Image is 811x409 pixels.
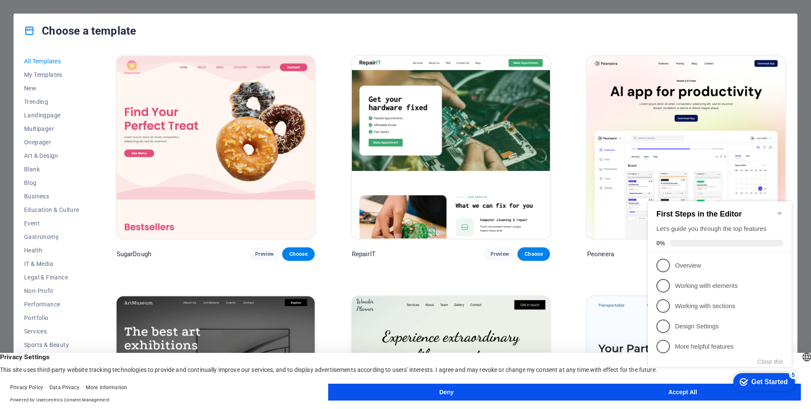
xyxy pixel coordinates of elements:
li: Overview [3,66,147,87]
button: Preview [248,247,280,261]
span: Onepager [24,139,79,146]
p: SugarDough [117,250,151,258]
span: Portfolio [24,314,79,321]
button: New [24,81,79,95]
button: Multipager [24,122,79,135]
span: Non-Profit [24,287,79,294]
span: Choose [524,251,543,257]
button: Health [24,244,79,257]
span: Legal & Finance [24,274,79,281]
button: Choose [517,247,550,261]
button: Onepager [24,135,79,149]
button: Legal & Finance [24,271,79,284]
span: Blog [24,179,79,186]
span: Performance [24,301,79,308]
span: Business [24,193,79,200]
button: Choose [282,247,314,261]
span: Health [24,247,79,254]
button: Close this [113,169,139,176]
div: Let's guide you through the top features [12,35,139,44]
span: IT & Media [24,260,79,267]
span: Choose [289,251,308,257]
li: More helpful features [3,147,147,168]
span: Services [24,328,79,335]
span: All Templates [24,58,79,65]
span: New [24,85,79,92]
p: Overview [30,72,132,81]
button: Preview [484,247,516,261]
p: Peoneera [587,250,614,258]
button: Business [24,190,79,203]
p: More helpful features [30,153,132,162]
span: Preview [490,251,509,257]
span: My Templates [24,71,79,78]
h2: First Steps in the Editor [12,21,139,30]
p: Working with sections [30,113,132,122]
span: Art & Design [24,152,79,159]
button: Gastronomy [24,230,79,244]
div: 5 [144,181,153,190]
div: Get Started 5 items remaining, 0% complete [89,184,150,202]
span: Landingpage [24,112,79,119]
div: Minimize checklist [132,21,139,27]
button: Event [24,217,79,230]
p: RepairIT [352,250,376,258]
span: Multipager [24,125,79,132]
button: Performance [24,298,79,311]
button: IT & Media [24,257,79,271]
span: Trending [24,98,79,105]
span: Blank [24,166,79,173]
img: SugarDough [117,56,315,238]
button: Art & Design [24,149,79,163]
img: Peoneera [587,56,785,238]
button: Education & Culture [24,203,79,217]
button: Blog [24,176,79,190]
button: My Templates [24,68,79,81]
li: Working with sections [3,107,147,127]
span: Gastronomy [24,233,79,240]
span: Preview [255,251,274,257]
h4: Choose a template [24,24,136,38]
span: Education & Culture [24,206,79,213]
li: Design Settings [3,127,147,147]
span: Sports & Beauty [24,341,79,348]
button: Landingpage [24,108,79,122]
button: Portfolio [24,311,79,325]
button: All Templates [24,54,79,68]
button: Non-Profit [24,284,79,298]
button: Trades [24,352,79,365]
img: RepairIT [352,56,550,238]
button: Trending [24,95,79,108]
li: Working with elements [3,87,147,107]
p: Working with elements [30,92,132,101]
button: Services [24,325,79,338]
div: Get Started [107,189,143,197]
span: 0% [12,51,25,57]
button: Blank [24,163,79,176]
button: Sports & Beauty [24,338,79,352]
p: Design Settings [30,133,132,142]
span: Event [24,220,79,227]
